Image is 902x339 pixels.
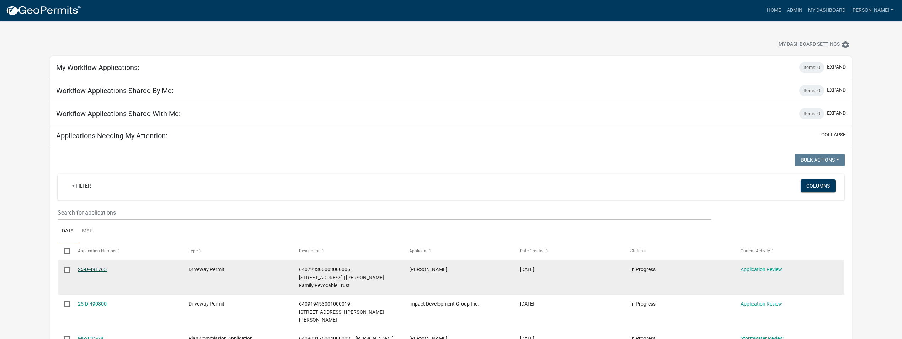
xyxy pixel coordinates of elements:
[841,41,850,49] i: settings
[58,242,71,259] datatable-header-cell: Select
[624,242,734,259] datatable-header-cell: Status
[402,242,513,259] datatable-header-cell: Applicant
[773,38,855,52] button: My Dashboard Settingssettings
[182,242,292,259] datatable-header-cell: Type
[78,248,117,253] span: Application Number
[799,62,824,73] div: Items: 0
[78,220,97,243] a: Map
[827,63,846,71] button: expand
[784,4,805,17] a: Admin
[56,109,181,118] h5: Workflow Applications Shared With Me:
[827,86,846,94] button: expand
[848,4,896,17] a: [PERSON_NAME]
[409,301,479,307] span: Impact Development Group Inc.
[56,131,167,140] h5: Applications Needing My Attention:
[630,248,643,253] span: Status
[71,242,182,259] datatable-header-cell: Application Number
[299,301,384,323] span: 640919453001000019 | 448 Surrey Hill Ln | Kannampuzha Jovil Anthony
[805,4,848,17] a: My Dashboard
[764,4,784,17] a: Home
[795,154,845,166] button: Bulk Actions
[56,86,174,95] h5: Workflow Applications Shared By Me:
[520,248,545,253] span: Date Created
[58,205,711,220] input: Search for applications
[734,242,844,259] datatable-header-cell: Current Activity
[520,267,534,272] span: 10/13/2025
[188,301,224,307] span: Driveway Permit
[741,267,782,272] a: Application Review
[409,248,428,253] span: Applicant
[66,179,97,192] a: + Filter
[78,267,107,272] a: 25-D-491765
[513,242,624,259] datatable-header-cell: Date Created
[78,301,107,307] a: 25-D-490800
[520,301,534,307] span: 10/10/2025
[58,220,78,243] a: Data
[299,267,384,289] span: 640723300003000005 | 523 E Us Hwy 6 | Hanson Family Revocable Trust
[292,242,403,259] datatable-header-cell: Description
[409,267,447,272] span: Dan Detmar
[56,63,139,72] h5: My Workflow Applications:
[630,267,656,272] span: In Progress
[741,301,782,307] a: Application Review
[821,131,846,139] button: collapse
[799,108,824,119] div: Items: 0
[741,248,770,253] span: Current Activity
[799,85,824,96] div: Items: 0
[779,41,840,49] span: My Dashboard Settings
[801,179,836,192] button: Columns
[630,301,656,307] span: In Progress
[827,109,846,117] button: expand
[299,248,321,253] span: Description
[188,267,224,272] span: Driveway Permit
[188,248,198,253] span: Type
